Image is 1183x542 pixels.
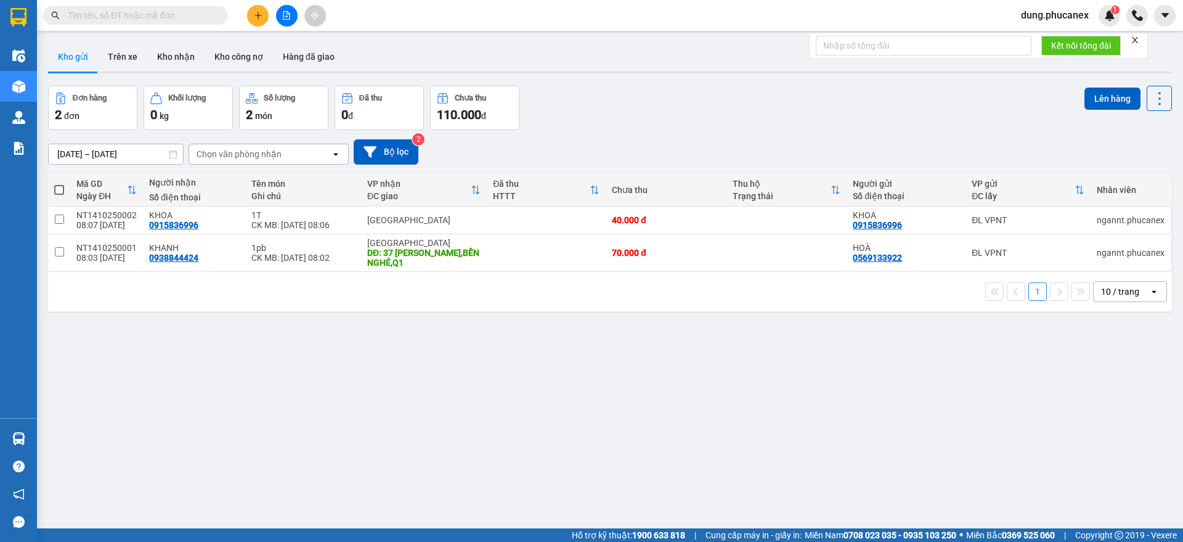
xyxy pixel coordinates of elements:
[197,148,282,160] div: Chọn văn phòng nhận
[251,253,355,263] div: CK MB: 14/10/25 08:02
[1028,282,1047,301] button: 1
[348,111,353,121] span: đ
[76,179,127,189] div: Mã GD
[13,488,25,500] span: notification
[367,191,471,201] div: ĐC giao
[1097,215,1165,225] div: ngannt.phucanex
[853,253,902,263] div: 0569133922
[205,42,273,72] button: Kho công nợ
[612,248,720,258] div: 70.000 đ
[853,243,959,253] div: HOÀ
[844,530,956,540] strong: 0708 023 035 - 0935 103 250
[367,179,471,189] div: VP nhận
[1160,10,1171,21] span: caret-down
[335,86,424,130] button: Đã thu0đ
[1011,7,1099,23] span: dung.phucanex
[1111,6,1120,14] sup: 1
[251,220,355,230] div: CK MB: 14/10/25 08:06
[55,107,62,122] span: 2
[572,528,685,542] span: Hỗ trợ kỹ thuật:
[76,210,137,220] div: NT1410250002
[282,11,291,20] span: file-add
[64,111,79,121] span: đơn
[12,432,25,445] img: warehouse-icon
[98,42,147,72] button: Trên xe
[412,133,425,146] sup: 2
[149,210,238,220] div: KHOA
[76,191,127,201] div: Ngày ĐH
[816,36,1031,55] input: Nhập số tổng đài
[726,174,847,207] th: Toggle SortBy
[430,86,519,130] button: Chưa thu110.000đ
[331,149,341,159] svg: open
[359,94,382,102] div: Đã thu
[853,220,902,230] div: 0915836996
[51,11,60,20] span: search
[12,111,25,124] img: warehouse-icon
[304,5,326,27] button: aim
[251,179,355,189] div: Tên món
[149,243,238,253] div: KHANH
[481,111,486,121] span: đ
[694,528,696,542] span: |
[733,191,831,201] div: Trạng thái
[48,86,137,130] button: Đơn hàng2đơn
[1101,285,1139,298] div: 10 / trang
[1064,528,1066,542] span: |
[733,179,831,189] div: Thu hộ
[1149,287,1159,297] svg: open
[455,94,486,102] div: Chưa thu
[1051,39,1111,52] span: Kết nối tổng đài
[48,42,98,72] button: Kho gửi
[354,139,418,165] button: Bộ lọc
[805,528,956,542] span: Miền Nam
[972,191,1075,201] div: ĐC lấy
[367,238,481,248] div: [GEOGRAPHIC_DATA]
[341,107,348,122] span: 0
[147,42,205,72] button: Kho nhận
[12,80,25,93] img: warehouse-icon
[150,107,157,122] span: 0
[144,86,233,130] button: Khối lượng0kg
[70,174,143,207] th: Toggle SortBy
[367,248,481,268] div: DĐ: 37 TÔN ĐỨC THẮNG,BẾN NGHÉ,Q1
[276,5,298,27] button: file-add
[972,248,1084,258] div: ĐL VPNT
[853,191,959,201] div: Số điện thoại
[966,174,1091,207] th: Toggle SortBy
[247,5,269,27] button: plus
[853,179,959,189] div: Người gửi
[612,215,720,225] div: 40.000 đ
[246,107,253,122] span: 2
[853,210,959,220] div: KHOA
[1113,6,1117,14] span: 1
[437,107,481,122] span: 110.000
[959,533,963,538] span: ⚪️
[1115,531,1123,540] span: copyright
[367,215,481,225] div: [GEOGRAPHIC_DATA]
[972,215,1084,225] div: ĐL VPNT
[1104,10,1115,21] img: icon-new-feature
[972,179,1075,189] div: VP gửi
[76,243,137,253] div: NT1410250001
[612,185,720,195] div: Chưa thu
[1131,36,1139,44] span: close
[1041,36,1121,55] button: Kết nối tổng đài
[273,42,344,72] button: Hàng đã giao
[264,94,295,102] div: Số lượng
[361,174,487,207] th: Toggle SortBy
[168,94,206,102] div: Khối lượng
[254,11,262,20] span: plus
[10,8,26,27] img: logo-vxr
[966,528,1055,542] span: Miền Bắc
[632,530,685,540] strong: 1900 633 818
[251,243,355,253] div: 1pb
[1132,10,1143,21] img: phone-icon
[68,9,213,22] input: Tìm tên, số ĐT hoặc mã đơn
[13,516,25,528] span: message
[251,210,355,220] div: 1T
[1097,248,1165,258] div: ngannt.phucanex
[160,111,169,121] span: kg
[493,191,590,201] div: HTTT
[49,144,183,164] input: Select a date range.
